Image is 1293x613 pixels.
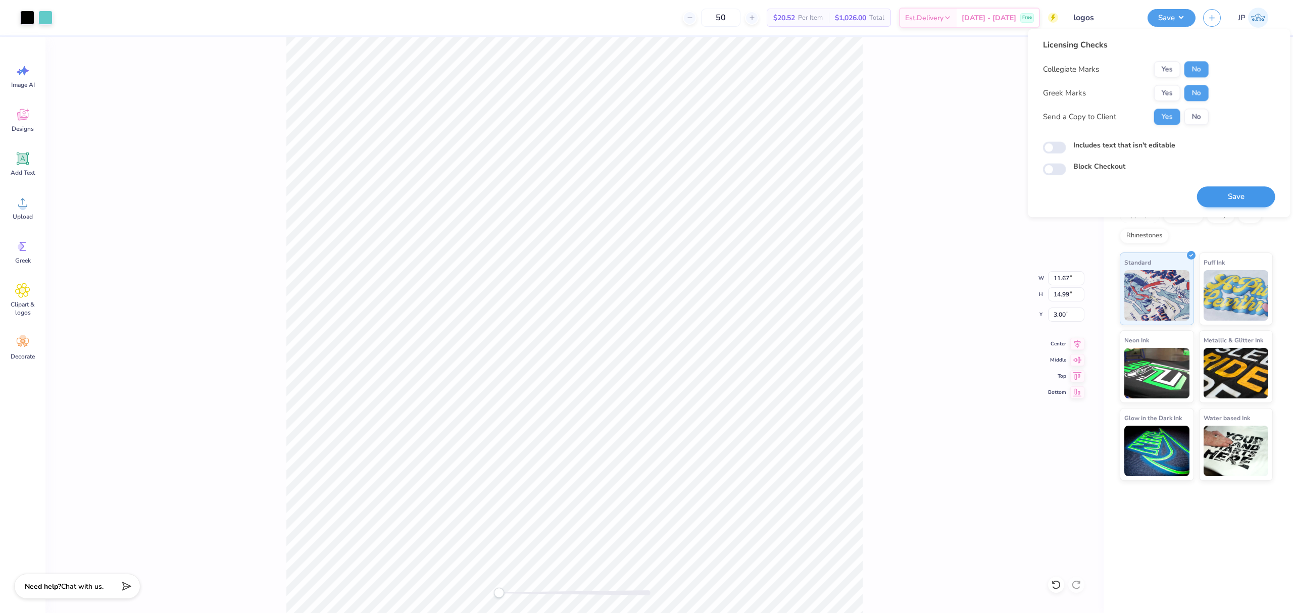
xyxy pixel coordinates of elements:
[1120,228,1169,243] div: Rhinestones
[1043,64,1099,75] div: Collegiate Marks
[1124,270,1189,321] img: Standard
[1233,8,1273,28] a: JP
[905,13,943,23] span: Est. Delivery
[1204,270,1269,321] img: Puff Ink
[15,257,31,265] span: Greek
[6,300,39,317] span: Clipart & logos
[1124,348,1189,398] img: Neon Ink
[11,169,35,177] span: Add Text
[773,13,795,23] span: $20.52
[1154,85,1180,101] button: Yes
[869,13,884,23] span: Total
[1204,335,1263,345] span: Metallic & Glitter Ink
[1204,257,1225,268] span: Puff Ink
[1248,8,1268,28] img: John Paul Torres
[1124,335,1149,345] span: Neon Ink
[1204,348,1269,398] img: Metallic & Glitter Ink
[835,13,866,23] span: $1,026.00
[1238,12,1246,24] span: JP
[11,81,35,89] span: Image AI
[1048,372,1066,380] span: Top
[1154,109,1180,125] button: Yes
[798,13,823,23] span: Per Item
[1124,413,1182,423] span: Glow in the Dark Ink
[1184,109,1209,125] button: No
[11,352,35,361] span: Decorate
[1204,413,1250,423] span: Water based Ink
[1043,111,1116,123] div: Send a Copy to Client
[1066,8,1140,28] input: Untitled Design
[1204,426,1269,476] img: Water based Ink
[1184,85,1209,101] button: No
[12,125,34,133] span: Designs
[1048,340,1066,348] span: Center
[1184,61,1209,77] button: No
[1148,9,1196,27] button: Save
[494,588,504,598] div: Accessibility label
[1043,87,1086,99] div: Greek Marks
[1048,356,1066,364] span: Middle
[1073,162,1125,172] label: Block Checkout
[1022,14,1032,21] span: Free
[1154,61,1180,77] button: Yes
[701,9,740,27] input: – –
[962,13,1016,23] span: [DATE] - [DATE]
[13,213,33,221] span: Upload
[1048,388,1066,396] span: Bottom
[1124,426,1189,476] img: Glow in the Dark Ink
[1197,186,1275,207] button: Save
[61,582,104,591] span: Chat with us.
[1124,257,1151,268] span: Standard
[1073,140,1175,150] label: Includes text that isn't editable
[1043,39,1209,51] div: Licensing Checks
[25,582,61,591] strong: Need help?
